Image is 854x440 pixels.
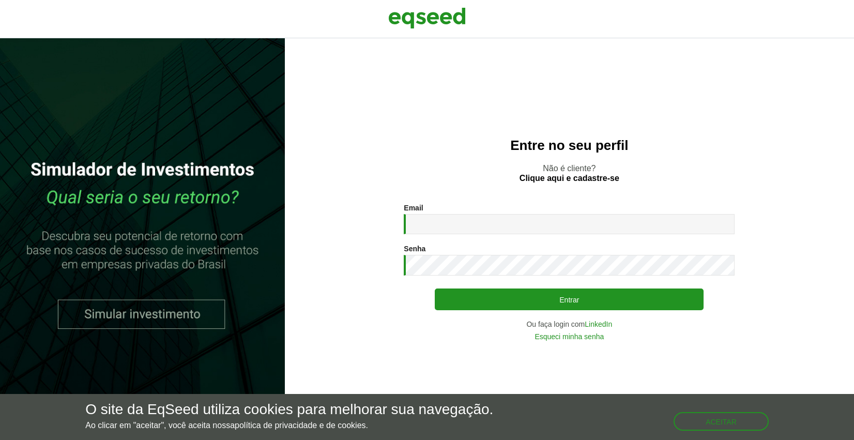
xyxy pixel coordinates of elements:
[404,204,423,211] label: Email
[235,421,366,430] a: política de privacidade e de cookies
[404,245,425,252] label: Senha
[85,420,493,430] p: Ao clicar em "aceitar", você aceita nossa .
[306,163,833,183] p: Não é cliente?
[435,289,704,310] button: Entrar
[520,174,619,183] a: Clique aqui e cadastre-se
[388,5,466,31] img: EqSeed Logo
[306,138,833,153] h2: Entre no seu perfil
[535,333,604,340] a: Esqueci minha senha
[85,402,493,418] h5: O site da EqSeed utiliza cookies para melhorar sua navegação.
[404,321,735,328] div: Ou faça login com
[585,321,612,328] a: LinkedIn
[674,412,769,431] button: Aceitar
